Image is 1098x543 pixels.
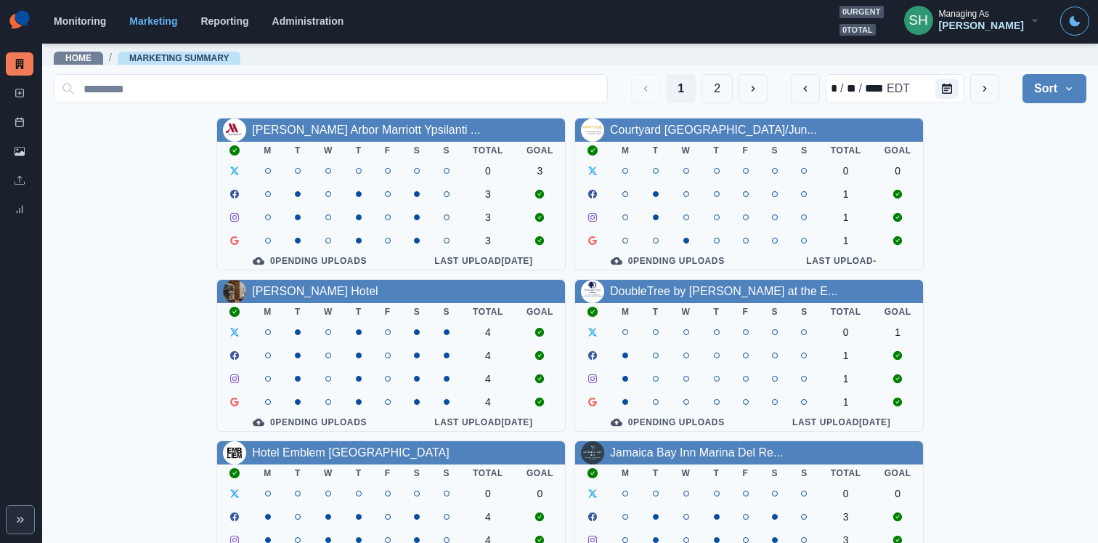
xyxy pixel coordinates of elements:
div: 0 Pending Uploads [587,255,749,267]
th: Total [819,464,873,482]
th: T [344,464,373,482]
th: F [731,303,760,321]
a: DoubleTree by [PERSON_NAME] at the E... [610,285,837,297]
th: W [312,464,344,482]
th: S [402,464,432,482]
a: New Post [6,81,33,105]
th: M [610,142,641,159]
th: Goal [873,142,923,159]
div: year [863,80,885,97]
a: Uploads [6,169,33,192]
div: 0 [884,165,911,177]
th: T [283,464,312,482]
th: S [789,303,819,321]
span: / [109,50,112,65]
th: Goal [515,303,565,321]
img: 147530585192 [581,280,604,303]
th: T [702,142,731,159]
th: S [760,464,790,482]
th: S [760,303,790,321]
div: 3 [526,165,553,177]
a: Courtyard [GEOGRAPHIC_DATA]/Jun... [610,124,817,136]
div: 1 [831,212,861,223]
div: month [829,80,839,97]
img: 136410456386176 [581,441,604,464]
div: Last Upload [DATE] [414,417,553,428]
th: Total [461,464,515,482]
th: T [283,142,312,159]
th: F [731,464,760,482]
th: S [760,142,790,159]
th: Total [461,142,515,159]
th: T [344,142,373,159]
a: [PERSON_NAME] Arbor Marriott Ypsilanti ... [252,124,480,136]
img: 592041627630574 [581,118,604,142]
th: W [670,142,702,159]
th: S [789,464,819,482]
img: 176947029223 [223,118,246,142]
div: 1 [884,326,911,338]
a: Media Library [6,140,33,163]
div: 0 Pending Uploads [229,417,391,428]
th: T [641,142,670,159]
div: 0 [831,165,861,177]
button: Page 2 [701,74,733,103]
div: 3 [473,212,503,223]
th: S [402,303,432,321]
img: 389951137540893 [223,280,246,303]
th: F [373,303,402,321]
button: Toggle Mode [1060,7,1089,36]
div: 4 [473,350,503,361]
th: W [312,303,344,321]
div: 4 [473,396,503,408]
div: 1 [831,373,861,385]
div: 0 [831,488,861,499]
div: 0 [526,488,553,499]
div: 1 [831,188,861,200]
th: W [670,464,702,482]
th: S [431,303,461,321]
div: 1 [831,396,861,408]
th: Total [461,303,515,321]
div: 0 [473,488,503,499]
div: Sara Haas [908,3,928,38]
th: F [373,142,402,159]
div: Last Upload - [772,255,911,267]
div: 4 [473,511,503,523]
th: M [610,464,641,482]
div: / [858,80,863,97]
th: Total [819,142,873,159]
div: Last Upload [DATE] [414,255,553,267]
div: day [845,80,858,97]
th: M [252,303,283,321]
div: Managing As [939,9,989,19]
th: M [610,303,641,321]
div: [PERSON_NAME] [939,20,1024,32]
a: Marketing Summary [6,52,33,76]
div: / [839,80,845,97]
div: Last Upload [DATE] [772,417,911,428]
th: Goal [873,464,923,482]
th: F [373,464,402,482]
th: S [431,142,461,159]
div: 1 [831,235,861,246]
a: Review Summary [6,198,33,221]
a: Marketing [129,15,177,27]
div: Date [829,80,911,97]
a: [PERSON_NAME] Hotel [252,285,378,297]
button: Expand [6,505,35,534]
div: 0 Pending Uploads [587,417,749,428]
th: F [731,142,760,159]
button: previous [791,74,820,103]
th: W [312,142,344,159]
a: Hotel Emblem [GEOGRAPHIC_DATA] [252,446,449,459]
button: Previous [631,74,660,103]
div: 3 [831,511,861,523]
div: 0 Pending Uploads [229,255,391,267]
button: Page 1 [666,74,696,103]
th: M [252,142,283,159]
nav: breadcrumb [54,50,240,65]
a: Administration [272,15,344,27]
div: 0 [831,326,861,338]
th: T [641,303,670,321]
